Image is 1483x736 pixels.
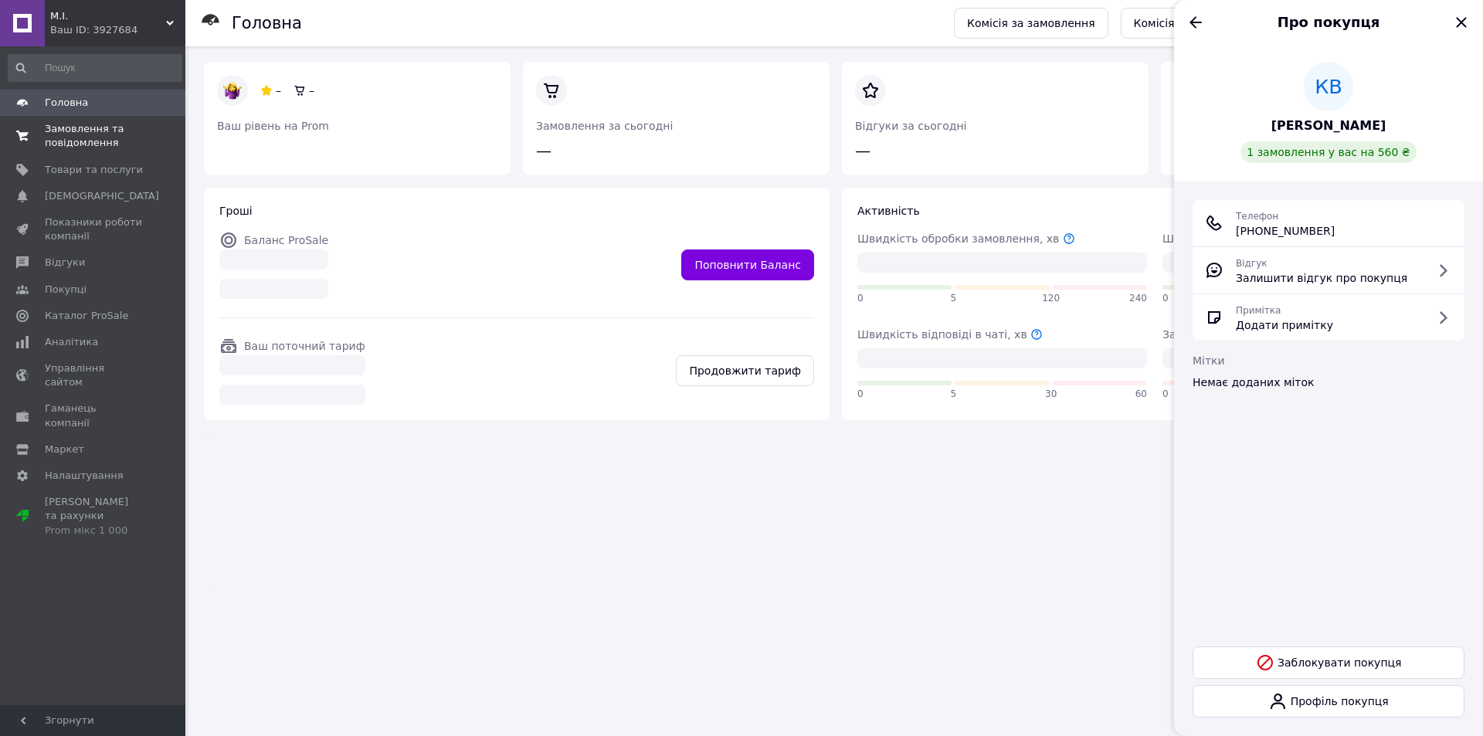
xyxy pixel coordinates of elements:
[1236,317,1333,333] span: Додати примітку
[1162,388,1169,401] span: 0
[857,292,864,305] span: 0
[1045,388,1057,401] span: 30
[1121,8,1289,39] a: Комісія на сайті компанії
[857,205,920,217] span: Активність
[681,249,814,280] a: Поповнити Баланс
[45,402,143,429] span: Гаманець компанії
[45,469,124,483] span: Налаштування
[1135,388,1147,401] span: 60
[1193,685,1464,717] a: Профіль покупця
[45,256,85,270] span: Відгуки
[1193,354,1225,367] span: Мітки
[244,234,328,246] span: Баланс ProSale
[244,340,365,352] span: Ваш поточний тариф
[45,361,143,389] span: Управління сайтом
[219,205,253,217] span: Гроші
[1236,258,1268,269] span: Відгук
[45,443,84,456] span: Маркет
[857,328,1043,341] span: Швидкість відповіді в чаті, хв
[8,54,182,82] input: Пошук
[45,189,159,203] span: [DEMOGRAPHIC_DATA]
[676,355,814,386] a: Продовжити тариф
[951,292,957,305] span: 5
[232,14,302,32] h1: Головна
[309,84,314,97] span: –
[1271,117,1386,135] a: [PERSON_NAME]
[954,8,1108,39] a: Комісія за замовлення
[1205,255,1452,286] a: ВідгукЗалишити відгук про покупця
[1193,376,1315,388] span: Немає доданих міток
[50,23,185,37] div: Ваш ID: 3927684
[1129,292,1147,305] span: 240
[45,335,98,349] span: Аналітика
[1042,292,1060,305] span: 120
[45,215,143,243] span: Показники роботи компанії
[951,388,957,401] span: 5
[1205,302,1452,333] a: ПриміткаДодати примітку
[45,163,143,177] span: Товари та послуги
[857,232,1075,245] span: Швидкість обробки замовлення, хв
[45,524,143,538] div: Prom мікс 1 000
[1162,292,1169,305] span: 0
[1315,73,1342,101] span: КВ
[1162,328,1284,341] span: Замовлень з ЕН, %
[50,9,166,23] span: М.І.
[45,283,87,297] span: Покупці
[1236,305,1281,316] span: Примітка
[1247,146,1410,158] span: 1 замовлення у вас на 560 ₴
[857,388,864,401] span: 0
[1278,14,1380,30] span: Про покупця
[1236,270,1407,286] span: Залишити відгук про покупця
[45,309,128,323] span: Каталог ProSale
[1193,646,1464,679] button: Заблокувати покупця
[1236,223,1335,239] span: [PHONE_NUMBER]
[45,122,143,150] span: Замовлення та повідомлення
[276,84,281,97] span: –
[45,96,88,110] span: Головна
[45,495,143,538] span: [PERSON_NAME] та рахунки
[1186,13,1205,32] button: Назад
[1452,13,1471,32] button: Закрити
[1162,232,1390,245] span: Швидкість відправки замовлень, год
[1236,211,1278,222] span: Телефон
